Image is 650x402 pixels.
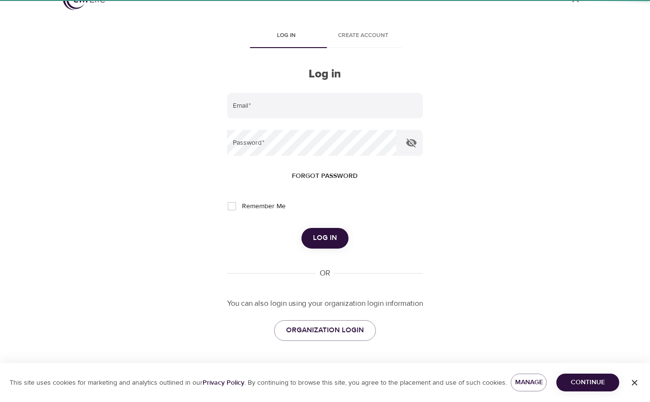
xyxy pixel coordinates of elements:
a: Privacy Policy [203,378,244,387]
div: OR [316,268,334,279]
button: Manage [511,374,547,391]
button: Log in [301,228,349,248]
span: Log in [313,232,337,244]
span: Log in [254,31,319,41]
span: Forgot password [292,170,358,182]
button: Continue [556,374,619,391]
span: ORGANIZATION LOGIN [286,324,364,337]
h2: Log in [227,67,423,81]
span: Remember Me [242,201,286,212]
span: Manage [518,377,539,389]
button: Forgot password [289,167,362,185]
span: Continue [564,377,612,389]
div: disabled tabs example [227,25,423,48]
a: ORGANIZATION LOGIN [274,320,376,340]
span: Create account [331,31,396,41]
p: You can also login using your organization login information [227,298,423,309]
